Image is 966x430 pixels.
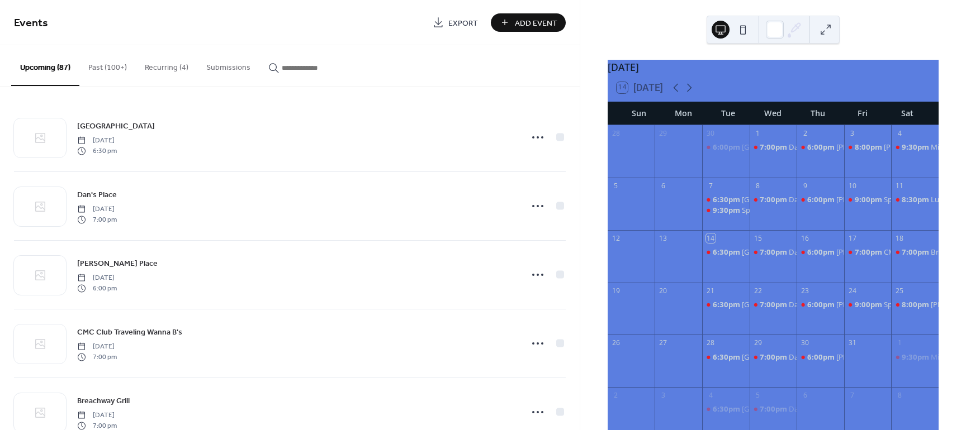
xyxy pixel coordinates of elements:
[706,391,716,400] div: 4
[491,13,566,32] button: Add Event
[795,102,840,125] div: Thu
[855,247,884,257] span: 7:00pm
[760,299,789,309] span: 7:00pm
[77,410,117,421] span: [DATE]
[750,194,797,204] div: Dan's Place
[797,194,844,204] div: Ryan's Place
[515,17,557,29] span: Add Event
[702,404,750,414] div: Flat River Tavern
[742,352,815,362] div: [GEOGRAPHIC_DATA]
[789,247,827,257] div: Dan's Place
[891,142,939,152] div: Midtown Oyster Bar-The Traveling Wanna B's
[902,352,931,362] span: 9:30pm
[713,205,742,215] span: 9:30pm
[77,136,117,146] span: [DATE]
[750,352,797,362] div: Dan's Place
[77,327,182,338] span: CMC Club Traveling Wanna B's
[797,299,844,309] div: Ryan's Place
[807,194,836,204] span: 6:00pm
[753,181,763,190] div: 8
[895,391,905,400] div: 8
[751,102,795,125] div: Wed
[706,286,716,295] div: 21
[713,194,742,204] span: 6:30pm
[742,404,815,414] div: [GEOGRAPHIC_DATA]
[713,352,742,362] span: 6:30pm
[836,194,912,204] div: [PERSON_NAME] Place
[742,205,777,215] div: Speakeasy
[801,128,810,138] div: 2
[884,142,940,152] div: [PERSON_NAME]
[836,299,912,309] div: [PERSON_NAME] Place
[659,233,668,243] div: 13
[885,102,930,125] div: Sat
[753,391,763,400] div: 5
[742,299,815,309] div: [GEOGRAPHIC_DATA]
[902,247,931,257] span: 7:00pm
[608,60,939,74] div: [DATE]
[742,247,815,257] div: [GEOGRAPHIC_DATA]
[77,214,117,224] span: 7:00 pm
[659,181,668,190] div: 6
[807,299,836,309] span: 6:00pm
[753,128,763,138] div: 1
[742,142,815,152] div: [GEOGRAPHIC_DATA]
[706,338,716,348] div: 28
[760,352,789,362] span: 7:00pm
[659,128,668,138] div: 29
[855,194,884,204] span: 9:00pm
[661,102,706,125] div: Mon
[713,404,742,414] span: 6:30pm
[902,142,931,152] span: 9:30pm
[753,338,763,348] div: 29
[836,352,912,362] div: [PERSON_NAME] Place
[136,45,197,85] button: Recurring (4)
[77,146,117,156] span: 6:30 pm
[807,352,836,362] span: 6:00pm
[895,286,905,295] div: 25
[801,233,810,243] div: 16
[617,102,661,125] div: Sun
[807,142,836,152] span: 6:00pm
[789,352,827,362] div: Dan's Place
[448,17,478,29] span: Export
[77,120,155,132] a: [GEOGRAPHIC_DATA]
[77,283,117,293] span: 6:00 pm
[789,404,827,414] div: Dan's Place
[702,205,750,215] div: Speakeasy
[713,299,742,309] span: 6:30pm
[753,286,763,295] div: 22
[801,181,810,190] div: 9
[14,12,48,34] span: Events
[895,181,905,190] div: 11
[836,142,912,152] div: [PERSON_NAME] Place
[760,142,789,152] span: 7:00pm
[847,338,857,348] div: 31
[836,247,912,257] div: [PERSON_NAME] Place
[844,194,892,204] div: Speakeasy
[706,102,751,125] div: Tue
[891,194,939,204] div: Lucky's
[797,247,844,257] div: Ryan's Place
[659,391,668,400] div: 3
[855,299,884,309] span: 9:00pm
[77,189,117,201] span: Dan's Place
[789,194,827,204] div: Dan's Place
[891,299,939,309] div: Dan's Place - The Traveling Wanna B's
[895,128,905,138] div: 4
[713,247,742,257] span: 6:30pm
[891,352,939,362] div: Midtown Oyster Bar-The Traveling Wanna B's
[702,194,750,204] div: Flat River Tavern
[753,233,763,243] div: 15
[611,181,621,190] div: 5
[611,233,621,243] div: 12
[750,299,797,309] div: Dan's Place
[844,299,892,309] div: Speakeasy
[713,142,742,152] span: 6:00pm
[77,204,117,214] span: [DATE]
[77,394,130,407] a: Breachway Grill
[855,142,884,152] span: 8:00pm
[706,233,716,243] div: 14
[742,194,815,204] div: [GEOGRAPHIC_DATA]
[77,121,155,132] span: [GEOGRAPHIC_DATA]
